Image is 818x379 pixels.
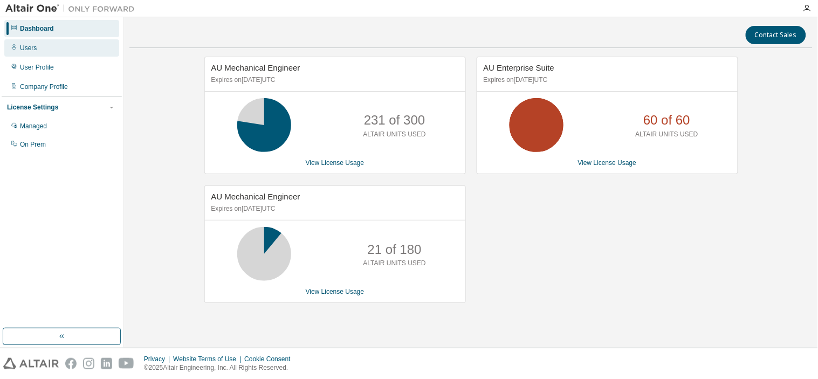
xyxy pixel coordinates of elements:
img: instagram.svg [83,358,94,369]
p: 231 of 300 [364,111,425,129]
img: facebook.svg [65,358,77,369]
p: 60 of 60 [643,111,690,129]
div: User Profile [20,63,54,72]
div: Managed [20,122,47,130]
a: View License Usage [306,288,365,295]
p: ALTAIR UNITS USED [363,130,426,139]
div: Dashboard [20,24,54,33]
div: Website Terms of Use [173,355,244,363]
a: View License Usage [578,159,637,167]
p: Expires on [DATE] UTC [484,75,728,85]
p: Expires on [DATE] UTC [211,204,456,213]
span: AU Mechanical Engineer [211,192,300,201]
div: License Settings [7,103,58,112]
p: 21 of 180 [368,240,422,259]
img: youtube.svg [119,358,134,369]
span: AU Mechanical Engineer [211,63,300,72]
div: Users [20,44,37,52]
a: View License Usage [306,159,365,167]
img: linkedin.svg [101,358,112,369]
div: Cookie Consent [244,355,297,363]
button: Contact Sales [746,26,806,44]
div: On Prem [20,140,46,149]
img: altair_logo.svg [3,358,59,369]
div: Company Profile [20,82,68,91]
p: © 2025 Altair Engineering, Inc. All Rights Reserved. [144,363,297,373]
p: ALTAIR UNITS USED [363,259,426,268]
span: AU Enterprise Suite [484,63,555,72]
div: Privacy [144,355,173,363]
p: Expires on [DATE] UTC [211,75,456,85]
p: ALTAIR UNITS USED [636,130,698,139]
img: Altair One [5,3,140,14]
